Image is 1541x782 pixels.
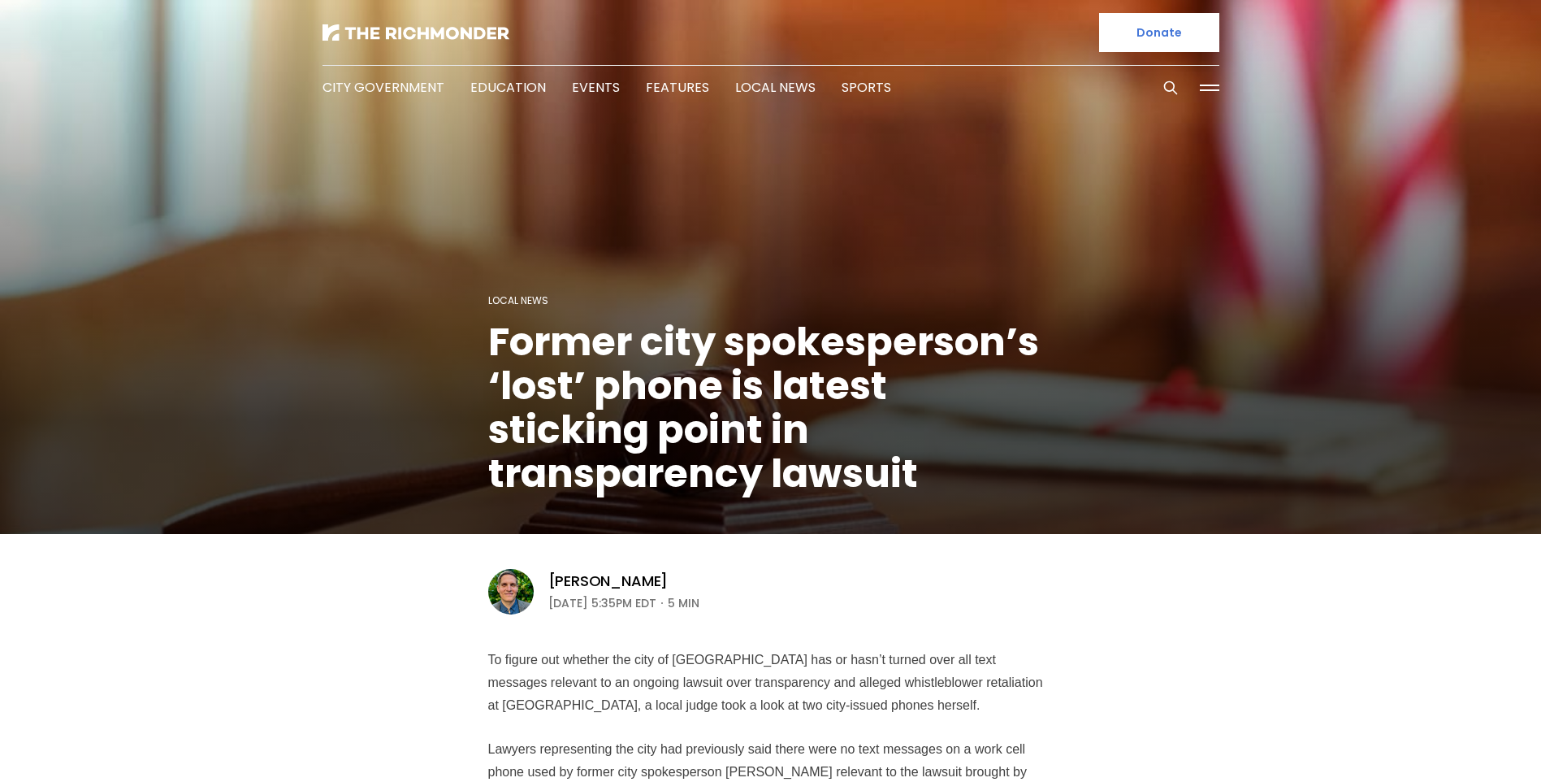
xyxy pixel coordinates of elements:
[322,78,444,97] a: City Government
[572,78,620,97] a: Events
[842,78,891,97] a: Sports
[488,293,548,307] a: Local News
[1099,13,1219,52] a: Donate
[548,593,656,613] time: [DATE] 5:35PM EDT
[1404,702,1541,782] iframe: portal-trigger
[735,78,816,97] a: Local News
[646,78,709,97] a: Features
[322,24,509,41] img: The Richmonder
[548,571,669,591] a: [PERSON_NAME]
[488,569,534,615] img: Graham Moomaw
[488,649,1054,717] p: To figure out whether the city of [GEOGRAPHIC_DATA] has or hasn’t turned over all text messages r...
[488,320,1054,496] h1: Former city spokesperson’s ‘lost’ phone is latest sticking point in transparency lawsuit
[470,78,546,97] a: Education
[668,593,699,613] span: 5 min
[1158,76,1183,100] button: Search this site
